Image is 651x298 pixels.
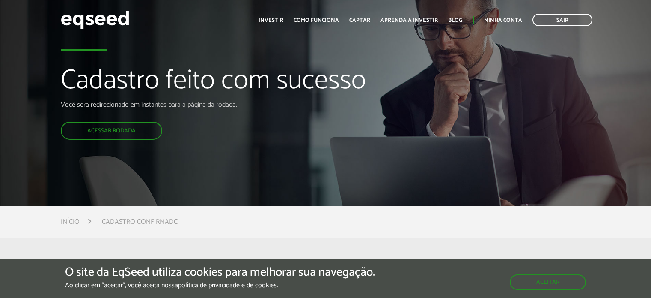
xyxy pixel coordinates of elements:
[294,18,339,23] a: Como funciona
[61,122,162,140] a: Acessar rodada
[61,66,374,100] h1: Cadastro feito com sucesso
[510,274,586,290] button: Aceitar
[65,266,375,279] h5: O site da EqSeed utiliza cookies para melhorar sua navegação.
[349,18,370,23] a: Captar
[61,101,374,109] p: Você será redirecionado em instantes para a página da rodada.
[178,282,277,289] a: política de privacidade e de cookies
[259,18,283,23] a: Investir
[61,219,80,226] a: Início
[484,18,522,23] a: Minha conta
[102,216,179,228] li: Cadastro confirmado
[448,18,462,23] a: Blog
[65,281,375,289] p: Ao clicar em "aceitar", você aceita nossa .
[380,18,438,23] a: Aprenda a investir
[61,9,129,31] img: EqSeed
[532,14,592,26] a: Sair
